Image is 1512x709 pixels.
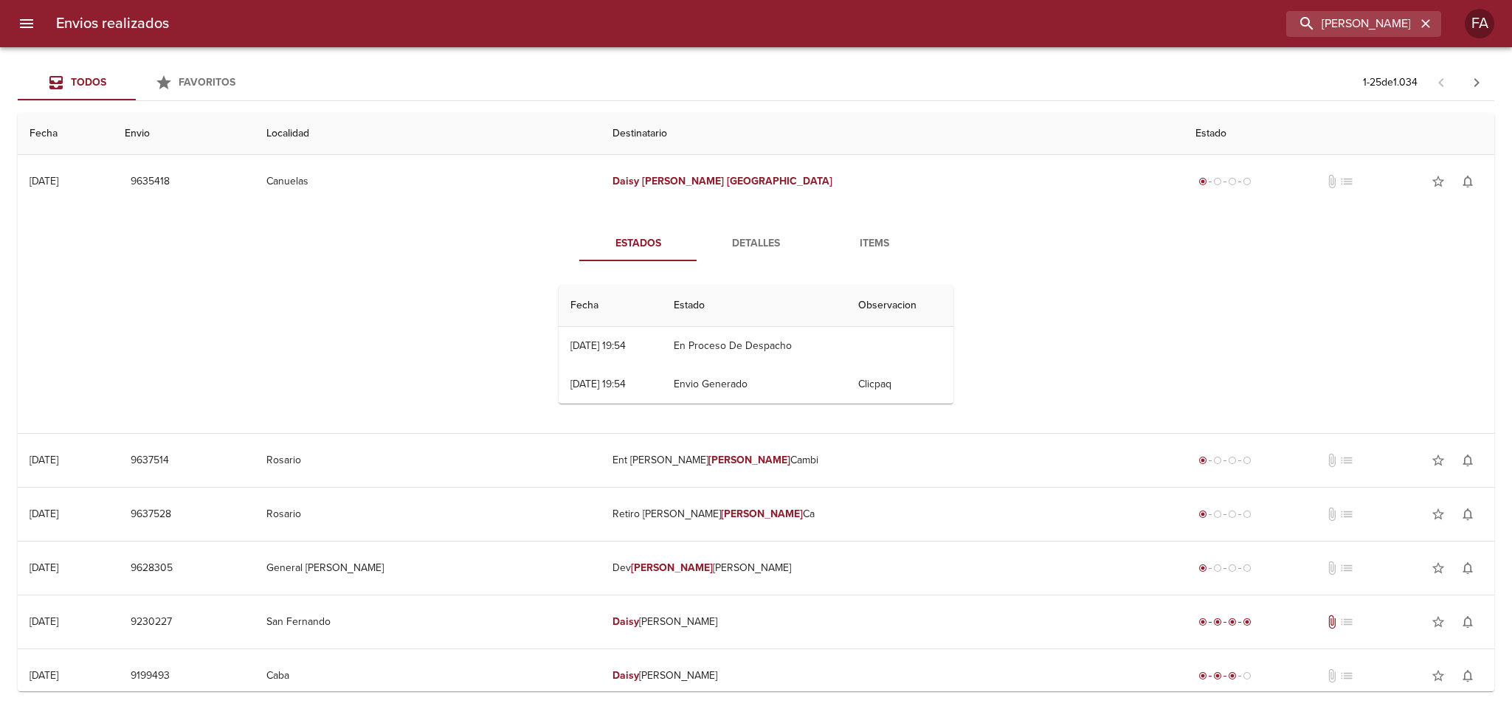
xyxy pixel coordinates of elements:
div: [DATE] [30,508,58,520]
button: Agregar a favoritos [1423,553,1453,583]
span: radio_button_unchecked [1228,564,1237,573]
div: [DATE] 19:54 [570,339,626,352]
span: No tiene documentos adjuntos [1325,507,1339,522]
span: radio_button_checked [1228,671,1237,680]
button: 9230227 [125,609,178,636]
span: Items [824,235,925,253]
div: [DATE] [30,454,58,466]
span: No tiene pedido asociado [1339,174,1354,189]
input: buscar [1286,11,1416,37]
td: En Proceso De Despacho [662,327,847,365]
div: Tabs detalle de guia [579,226,933,261]
button: Activar notificaciones [1453,607,1482,637]
span: radio_button_checked [1198,564,1207,573]
th: Estado [1184,113,1494,155]
div: Generado [1195,174,1254,189]
span: Pagina anterior [1423,75,1459,89]
span: notifications_none [1460,507,1475,522]
div: En viaje [1195,668,1254,683]
button: 9199493 [125,663,176,690]
th: Fecha [559,285,662,327]
th: Localidad [255,113,601,155]
em: [PERSON_NAME] [631,561,713,574]
em: Daisy [612,615,639,628]
span: No tiene pedido asociado [1339,453,1354,468]
em: Daisy [612,669,639,682]
button: 9628305 [125,555,179,582]
button: Agregar a favoritos [1423,607,1453,637]
span: Todos [71,76,106,89]
span: 9230227 [131,613,172,632]
span: Tiene documentos adjuntos [1325,615,1339,629]
span: radio_button_unchecked [1213,456,1222,465]
span: star_border [1431,453,1446,468]
button: Activar notificaciones [1453,499,1482,529]
span: radio_button_checked [1198,177,1207,186]
span: notifications_none [1460,561,1475,575]
button: Activar notificaciones [1453,446,1482,475]
span: radio_button_unchecked [1213,510,1222,519]
button: 9637514 [125,447,175,474]
td: Caba [255,649,601,702]
span: No tiene pedido asociado [1339,561,1354,575]
span: Estados [588,235,688,253]
em: Daisy [612,175,639,187]
span: radio_button_unchecked [1228,456,1237,465]
td: Rosario [255,434,601,487]
div: Entregado [1195,615,1254,629]
em: [PERSON_NAME] [708,454,790,466]
span: Pagina siguiente [1459,65,1494,100]
td: Ent [PERSON_NAME] Cambi [601,434,1184,487]
th: Envio [113,113,255,155]
td: San Fernando [255,595,601,649]
span: radio_button_unchecked [1213,564,1222,573]
div: [DATE] 19:54 [570,378,626,390]
span: radio_button_checked [1213,671,1222,680]
span: radio_button_unchecked [1228,177,1237,186]
button: Agregar a favoritos [1423,499,1453,529]
div: [DATE] [30,175,58,187]
span: radio_button_unchecked [1243,177,1252,186]
p: 1 - 25 de 1.034 [1363,75,1418,90]
em: [GEOGRAPHIC_DATA] [727,175,832,187]
span: 9635418 [131,173,170,191]
span: star_border [1431,615,1446,629]
span: radio_button_checked [1198,671,1207,680]
span: notifications_none [1460,668,1475,683]
span: notifications_none [1460,453,1475,468]
button: Agregar a favoritos [1423,446,1453,475]
th: Destinatario [601,113,1184,155]
div: Generado [1195,507,1254,522]
span: notifications_none [1460,615,1475,629]
span: No tiene pedido asociado [1339,507,1354,522]
td: Envio Generado [662,365,847,404]
span: No tiene pedido asociado [1339,615,1354,629]
span: radio_button_checked [1198,618,1207,626]
td: [PERSON_NAME] [601,649,1184,702]
span: star_border [1431,174,1446,189]
em: [PERSON_NAME] [642,175,724,187]
span: 9628305 [131,559,173,578]
span: 9637528 [131,505,171,524]
span: radio_button_checked [1213,618,1222,626]
td: [PERSON_NAME] [601,595,1184,649]
span: radio_button_checked [1198,510,1207,519]
th: Observacion [846,285,953,327]
button: menu [9,6,44,41]
div: Generado [1195,561,1254,575]
td: Retiro [PERSON_NAME] Ca [601,488,1184,541]
span: No tiene documentos adjuntos [1325,453,1339,468]
span: No tiene documentos adjuntos [1325,561,1339,575]
span: radio_button_unchecked [1243,564,1252,573]
div: [DATE] [30,561,58,574]
button: 9637528 [125,501,177,528]
th: Estado [662,285,847,327]
span: star_border [1431,668,1446,683]
button: Agregar a favoritos [1423,661,1453,691]
td: General [PERSON_NAME] [255,542,601,595]
span: No tiene documentos adjuntos [1325,174,1339,189]
button: Activar notificaciones [1453,553,1482,583]
span: radio_button_unchecked [1243,510,1252,519]
div: Tabs Envios [18,65,254,100]
td: Rosario [255,488,601,541]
